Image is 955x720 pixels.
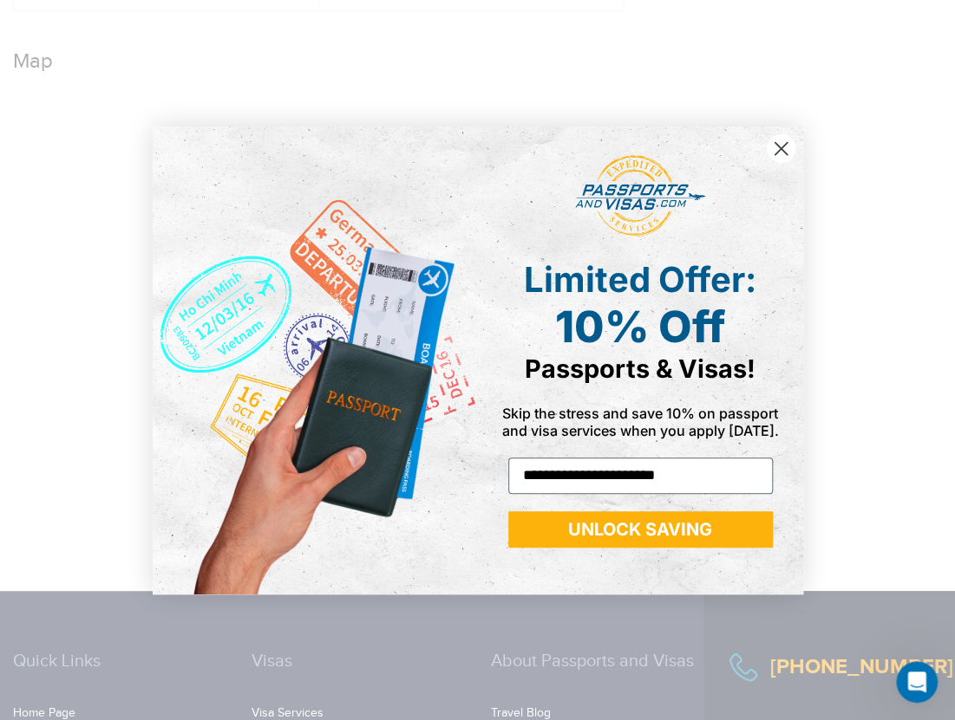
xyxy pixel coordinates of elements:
[502,405,779,439] span: Skip the stress and save 10% on passport and visa services when you apply [DATE].
[575,155,705,237] img: passports and visas
[153,126,478,594] img: de9cda0d-0715-46ca-9a25-073762a91ba7.png
[555,301,725,353] span: 10% Off
[896,661,938,703] iframe: Intercom live chat
[508,511,773,548] button: UNLOCK SAVING
[524,258,756,301] span: Limited Offer:
[766,133,796,164] button: Close dialog
[525,354,755,384] span: Passports & Visas!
